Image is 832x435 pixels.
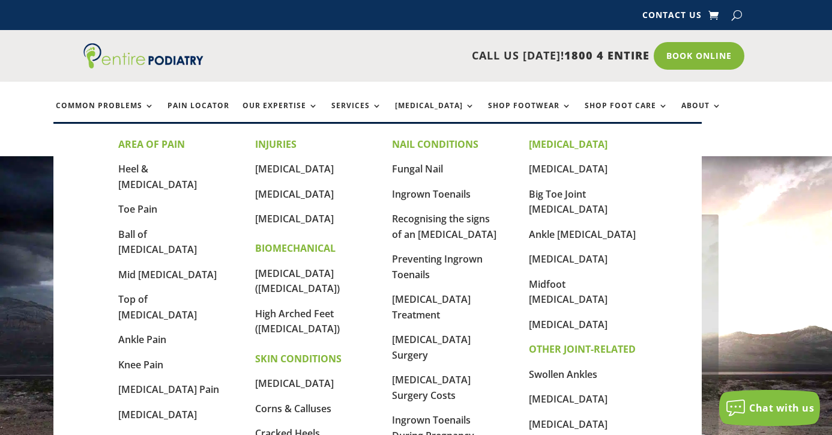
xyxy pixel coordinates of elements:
[255,267,340,296] a: [MEDICAL_DATA] ([MEDICAL_DATA])
[255,352,342,365] strong: SKIN CONDITIONS
[118,358,163,371] a: Knee Pain
[585,102,668,127] a: Shop Foot Care
[255,402,331,415] a: Corns & Calluses
[392,333,471,362] a: [MEDICAL_DATA] Surgery
[255,138,297,151] strong: INJURIES
[529,138,607,151] strong: [MEDICAL_DATA]
[118,228,197,257] a: Ball of [MEDICAL_DATA]
[654,42,744,70] a: Book Online
[255,212,334,225] a: [MEDICAL_DATA]
[392,293,471,321] a: [MEDICAL_DATA] Treatment
[118,202,157,216] a: Toe Pain
[529,228,636,241] a: Ankle [MEDICAL_DATA]
[255,377,334,390] a: [MEDICAL_DATA]
[529,278,607,306] a: Midfoot [MEDICAL_DATA]
[529,187,607,216] a: Big Toe Joint [MEDICAL_DATA]
[255,162,334,175] a: [MEDICAL_DATA]
[719,390,820,426] button: Chat with us
[118,162,197,191] a: Heel & [MEDICAL_DATA]
[392,138,478,151] strong: NAIL CONDITIONS
[83,59,203,71] a: Entire Podiatry
[255,307,340,336] a: High Arched Feet ([MEDICAL_DATA])
[167,102,229,127] a: Pain Locator
[118,333,166,346] a: Ankle Pain
[56,102,154,127] a: Common Problems
[529,318,607,331] a: [MEDICAL_DATA]
[529,252,607,266] a: [MEDICAL_DATA]
[392,187,471,201] a: Ingrown Toenails
[392,212,496,241] a: Recognising the signs of an [MEDICAL_DATA]
[118,138,185,151] strong: AREA OF PAIN
[118,293,197,321] a: Top of [MEDICAL_DATA]
[529,392,607,406] a: [MEDICAL_DATA]
[749,401,814,415] span: Chat with us
[243,102,318,127] a: Our Expertise
[255,187,334,201] a: [MEDICAL_DATA]
[488,102,571,127] a: Shop Footwear
[681,102,722,127] a: About
[529,342,636,356] strong: OTHER JOINT-RELATED
[255,242,336,255] strong: BIOMECHANICAL
[392,373,471,402] a: [MEDICAL_DATA] Surgery Costs
[118,408,197,421] a: [MEDICAL_DATA]
[235,48,650,64] p: CALL US [DATE]!
[564,48,650,62] span: 1800 4 ENTIRE
[395,102,475,127] a: [MEDICAL_DATA]
[642,11,702,24] a: Contact Us
[118,268,217,281] a: Mid [MEDICAL_DATA]
[331,102,382,127] a: Services
[118,383,219,396] a: [MEDICAL_DATA] Pain
[529,162,607,175] a: [MEDICAL_DATA]
[392,252,483,281] a: Preventing Ingrown Toenails
[529,368,597,381] a: Swollen Ankles
[392,162,443,175] a: Fungal Nail
[529,418,607,431] a: [MEDICAL_DATA]
[83,43,203,68] img: logo (1)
